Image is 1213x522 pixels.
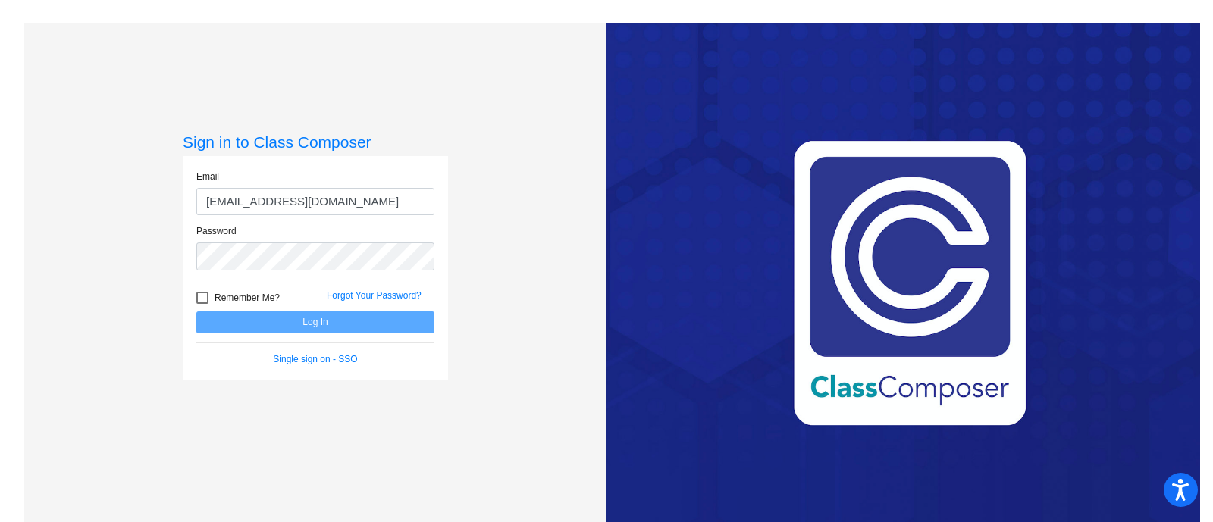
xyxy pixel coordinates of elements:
a: Forgot Your Password? [327,290,422,301]
h3: Sign in to Class Composer [183,133,448,152]
label: Password [196,224,237,238]
label: Email [196,170,219,183]
a: Single sign on - SSO [273,354,357,364]
button: Log In [196,311,434,333]
span: Remember Me? [215,289,280,307]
